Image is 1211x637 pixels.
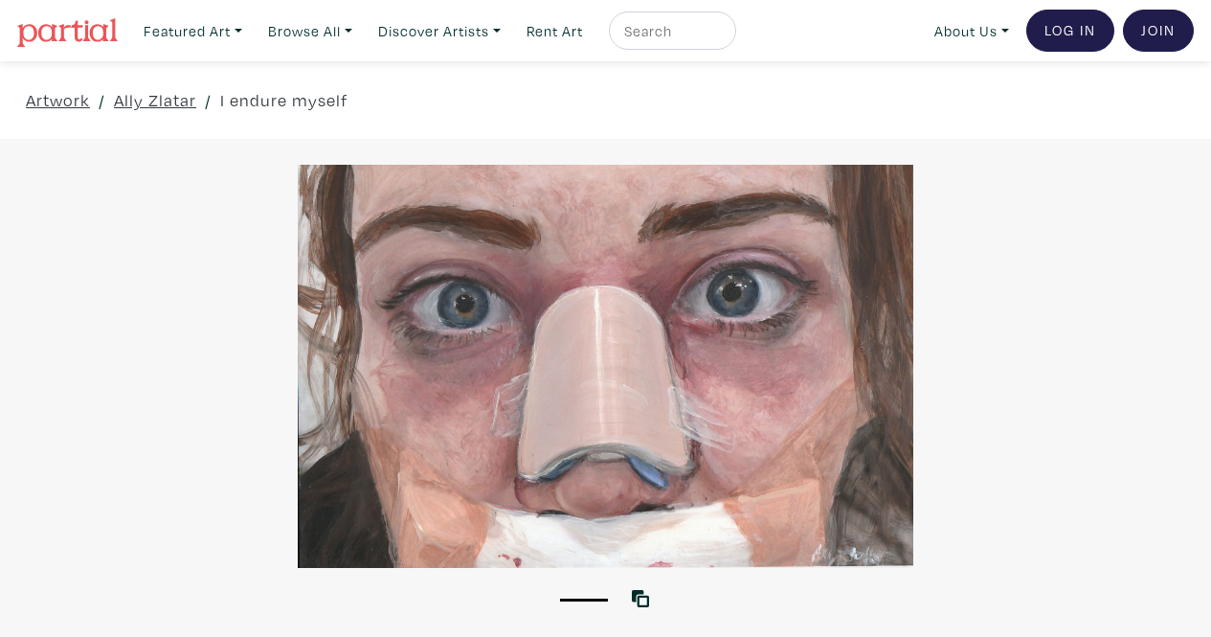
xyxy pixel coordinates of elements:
a: Browse All [259,11,361,51]
a: Discover Artists [370,11,509,51]
a: Join [1123,10,1194,52]
span: / [205,87,212,113]
a: Featured Art [135,11,251,51]
input: Search [622,19,718,43]
a: Ally Zlatar [114,87,196,113]
a: Log In [1026,10,1114,52]
a: Rent Art [518,11,592,51]
a: About Us [926,11,1018,51]
a: I endure myself [220,87,348,113]
button: 1 of 1 [560,599,608,602]
span: / [99,87,105,113]
a: Artwork [26,87,90,113]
